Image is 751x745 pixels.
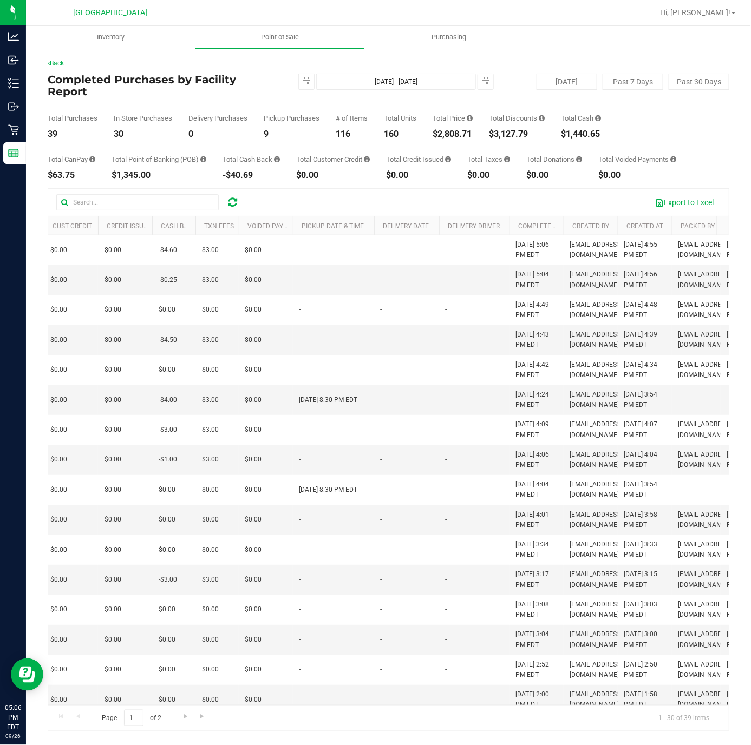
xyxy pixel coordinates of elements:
[516,450,557,470] span: [DATE] 4:06 PM EDT
[159,245,177,255] span: -$4.60
[202,575,219,585] span: $3.00
[516,660,557,680] span: [DATE] 2:52 PM EDT
[381,515,382,525] span: -
[159,365,175,375] span: $0.00
[50,305,67,315] span: $0.00
[624,510,665,530] span: [DATE] 3:58 PM EDT
[381,335,382,345] span: -
[624,360,665,380] span: [DATE] 4:34 PM EDT
[561,115,601,122] div: Total Cash
[537,74,597,90] button: [DATE]
[202,275,219,285] span: $3.00
[247,222,301,230] a: Voided Payment
[299,245,301,255] span: -
[446,635,447,645] span: -
[105,575,121,585] span: $0.00
[204,222,234,230] a: Txn Fees
[5,703,21,732] p: 05:06 PM EDT
[624,300,665,320] span: [DATE] 4:48 PM EDT
[504,156,510,163] i: Sum of the total taxes for all purchases in the date range.
[660,8,730,17] span: Hi, [PERSON_NAME]!
[48,74,275,97] h4: Completed Purchases by Facility Report
[195,710,211,724] a: Go to the last page
[50,395,67,405] span: $0.00
[245,604,262,615] span: $0.00
[624,419,665,440] span: [DATE] 4:07 PM EDT
[202,335,219,345] span: $3.00
[516,360,557,380] span: [DATE] 4:42 PM EDT
[50,425,67,435] span: $0.00
[50,245,67,255] span: $0.00
[448,222,500,230] a: Delivery Driver
[50,515,67,525] span: $0.00
[678,689,731,710] span: [EMAIL_ADDRESS][DOMAIN_NAME]
[245,245,262,255] span: $0.00
[467,156,510,163] div: Total Taxes
[570,360,623,380] span: [EMAIL_ADDRESS][DOMAIN_NAME]
[245,305,262,315] span: $0.00
[82,32,139,42] span: Inventory
[53,222,92,230] a: Cust Credit
[245,635,262,645] span: $0.00
[8,124,19,135] inline-svg: Retail
[381,425,382,435] span: -
[526,156,582,163] div: Total Donations
[50,604,67,615] span: $0.00
[516,329,557,350] span: [DATE] 4:43 PM EDT
[299,485,358,495] span: [DATE] 8:30 PM EDT
[299,74,314,89] span: select
[570,599,623,620] span: [EMAIL_ADDRESS][DOMAIN_NAME]
[8,78,19,89] inline-svg: Inventory
[105,515,121,525] span: $0.00
[570,419,623,440] span: [EMAIL_ADDRESS][DOMAIN_NAME]
[670,156,676,163] i: Sum of all voided payment transaction amounts, excluding tips and transaction fees, for all purch...
[264,115,319,122] div: Pickup Purchases
[381,604,382,615] span: -
[678,395,680,405] span: -
[446,604,447,615] span: -
[299,604,301,615] span: -
[446,545,447,555] span: -
[159,664,175,675] span: $0.00
[570,629,623,650] span: [EMAIL_ADDRESS][DOMAIN_NAME]
[159,515,175,525] span: $0.00
[202,695,219,705] span: $0.00
[570,300,623,320] span: [EMAIL_ADDRESS][DOMAIN_NAME]
[178,710,193,724] a: Go to the next page
[159,335,177,345] span: -$4.50
[381,454,382,465] span: -
[112,156,206,163] div: Total Point of Banking (POB)
[105,425,121,435] span: $0.00
[446,275,447,285] span: -
[678,629,731,650] span: [EMAIL_ADDRESS][DOMAIN_NAME]
[245,395,262,405] span: $0.00
[386,171,451,180] div: $0.00
[105,485,121,495] span: $0.00
[381,635,382,645] span: -
[5,732,21,740] p: 09/26
[188,115,247,122] div: Delivery Purchases
[570,329,623,350] span: [EMAIL_ADDRESS][DOMAIN_NAME]
[381,395,382,405] span: -
[74,8,148,17] span: [GEOGRAPHIC_DATA]
[598,156,676,163] div: Total Voided Payments
[48,156,95,163] div: Total CanPay
[446,485,447,495] span: -
[570,269,623,290] span: [EMAIL_ADDRESS][DOMAIN_NAME]
[124,710,143,727] input: 1
[446,515,447,525] span: -
[105,365,121,375] span: $0.00
[570,479,623,500] span: [EMAIL_ADDRESS][DOMAIN_NAME]
[516,539,557,560] span: [DATE] 3:34 PM EDT
[624,569,665,590] span: [DATE] 3:15 PM EDT
[296,156,370,163] div: Total Customer Credit
[50,275,67,285] span: $0.00
[50,454,67,465] span: $0.00
[364,156,370,163] i: Sum of the successful, non-voided payments using account credit for all purchases in the date range.
[446,425,447,435] span: -
[202,365,219,375] span: $0.00
[105,335,121,345] span: $0.00
[105,245,121,255] span: $0.00
[159,275,177,285] span: -$0.25
[159,454,177,465] span: -$1.00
